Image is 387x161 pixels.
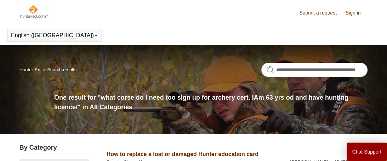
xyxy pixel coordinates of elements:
a: Submit a request [299,9,344,17]
li: Search results [42,67,77,72]
img: Hunter-Ed Help Center home page [19,4,48,18]
h3: By Category [19,143,89,152]
a: Hunter-Ed [19,67,40,72]
h1: One result for "what corse do i need too sign up for archery cert. IAm 63 yrs od and have hunting... [54,93,368,112]
input: Search [261,63,368,77]
button: English ([GEOGRAPHIC_DATA]) [11,32,98,39]
a: Sign in [346,9,368,17]
li: Hunter-Ed [19,67,42,72]
a: How to replace a lost or damaged Hunter education card [107,151,258,157]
